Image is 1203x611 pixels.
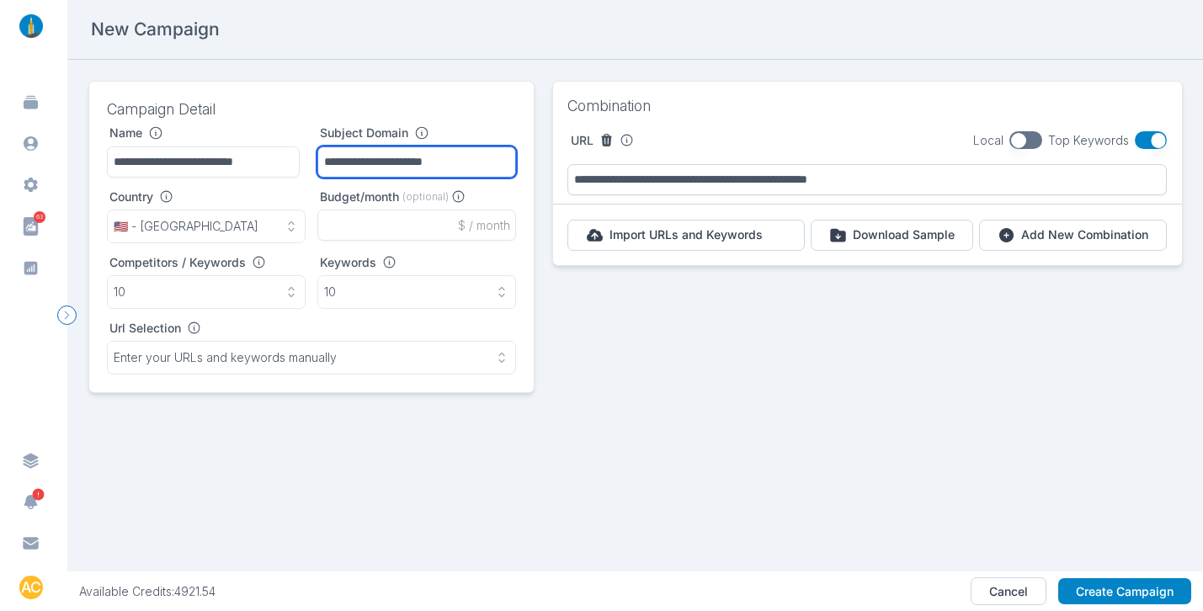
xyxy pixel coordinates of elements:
p: 10 [324,284,336,300]
button: Download Sample [811,220,973,251]
label: Budget/month [320,189,399,205]
p: 10 [114,284,125,300]
span: Top Keywords [1048,133,1129,147]
div: Available Credits: 4921.54 [79,584,216,599]
button: 10 [107,275,306,309]
h2: New Campaign [91,18,220,41]
span: Local [973,133,1003,147]
span: (optional) [402,189,449,205]
button: 🇺🇸 - [GEOGRAPHIC_DATA] [107,210,306,243]
label: Country [109,189,153,205]
label: Keywords [320,255,376,270]
button: Import URLs and Keywords [567,220,805,251]
p: Enter your URLs and keywords manually [114,350,337,365]
label: Url Selection [109,321,181,336]
button: Add New Combination [979,220,1167,251]
p: Import URLs and Keywords [609,227,763,242]
p: 🇺🇸 - [GEOGRAPHIC_DATA] [114,219,258,234]
p: Add New Combination [1021,227,1148,242]
button: 10 [317,275,516,309]
button: Enter your URLs and keywords manually [107,341,516,375]
label: Subject Domain [320,125,408,141]
label: Competitors / Keywords [109,255,246,270]
p: $ / month [458,218,510,233]
h3: Combination [567,96,651,117]
label: URL [571,133,594,148]
span: 63 [34,211,45,223]
h3: Campaign Detail [107,99,516,120]
img: linklaunch_small.2ae18699.png [13,14,49,38]
button: Create Campaign [1058,578,1191,605]
button: Cancel [971,577,1046,606]
label: Name [109,125,142,141]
